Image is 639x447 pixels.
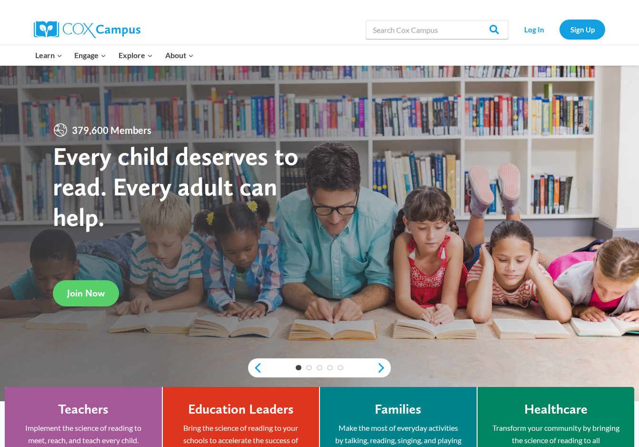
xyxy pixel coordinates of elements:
div: content slider buttons [248,358,391,377]
span: About [165,49,194,61]
strong: Every child deserves to read. Every adult can help. [53,141,299,232]
input: Search Cox Campus [366,20,509,39]
a: Sign Up [559,20,605,39]
span: Join Now [67,287,105,299]
nav: Secondary Navigation [513,20,605,39]
h4: Healthcare [524,401,588,417]
a: Join Now [53,280,119,306]
span: Explore [119,49,153,61]
h4: Families [375,401,421,417]
a: 3 [317,365,322,371]
a: 5 [338,365,343,371]
nav: Primary Navigation [29,45,200,65]
img: Cox Campus [34,21,140,38]
a: Log In [513,20,555,39]
h4: Teachers [58,401,109,417]
p: Implement the science of reading to meet, reach, and teach every child. [19,422,148,446]
a: 4 [327,365,333,371]
span: Learn [35,49,62,61]
a: 1 [296,365,301,371]
span: 379,600 Members [68,122,155,138]
h4: Education Leaders [188,401,294,417]
a: 2 [306,365,312,371]
a: previous [248,362,262,374]
span: Engage [74,49,106,61]
a: next [377,362,391,374]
